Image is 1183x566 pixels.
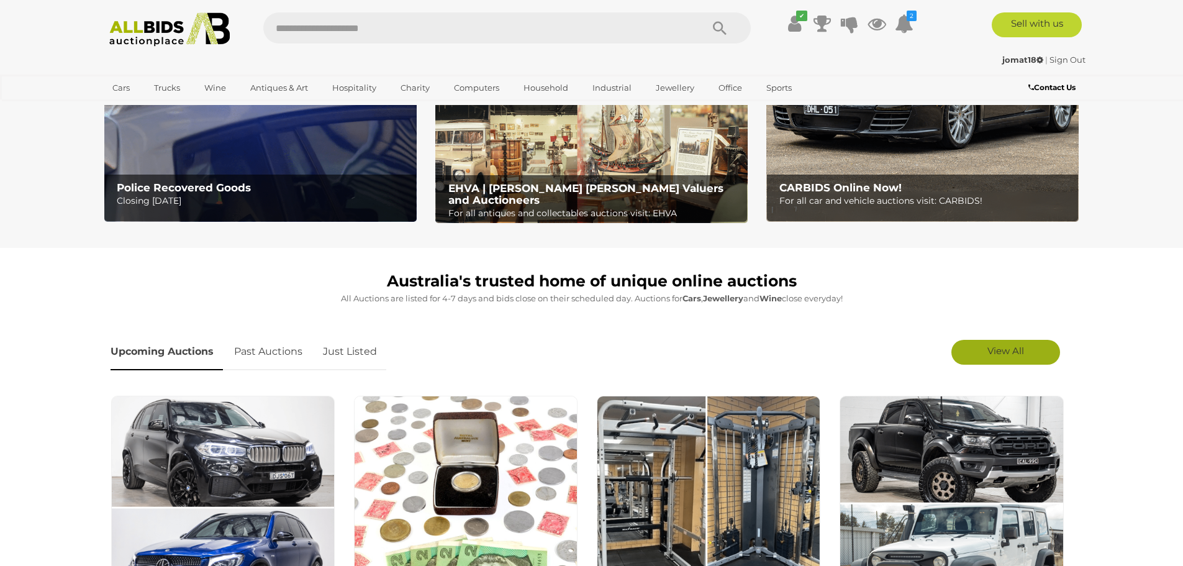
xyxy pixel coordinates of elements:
a: Wine [196,78,234,98]
b: EHVA | [PERSON_NAME] [PERSON_NAME] Valuers and Auctioneers [448,182,723,206]
p: For all car and vehicle auctions visit: CARBIDS! [779,193,1072,209]
a: Computers [446,78,507,98]
a: jomat18 [1002,55,1045,65]
a: Household [515,78,576,98]
h1: Australia's trusted home of unique online auctions [111,273,1073,290]
b: CARBIDS Online Now! [779,181,902,194]
span: View All [987,345,1024,357]
a: [GEOGRAPHIC_DATA] [104,98,209,119]
strong: Cars [682,293,701,303]
a: Trucks [146,78,188,98]
strong: jomat18 [1002,55,1043,65]
a: Jewellery [648,78,702,98]
p: For all antiques and collectables auctions visit: EHVA [448,206,741,221]
a: Sell with us [992,12,1082,37]
a: ✔ [786,12,804,35]
a: Contact Us [1028,81,1079,94]
a: Cars [104,78,138,98]
p: Closing [DATE] [117,193,409,209]
b: Police Recovered Goods [117,181,251,194]
b: Contact Us [1028,83,1076,92]
i: ✔ [796,11,807,21]
img: Allbids.com.au [102,12,237,47]
a: Industrial [584,78,640,98]
a: Sports [758,78,800,98]
a: EHVA | Evans Hastings Valuers and Auctioneers EHVA | [PERSON_NAME] [PERSON_NAME] Valuers and Auct... [435,98,748,224]
p: All Auctions are listed for 4-7 days and bids close on their scheduled day. Auctions for , and cl... [111,291,1073,306]
a: Hospitality [324,78,384,98]
a: Antiques & Art [242,78,316,98]
a: Upcoming Auctions [111,334,223,370]
img: EHVA | Evans Hastings Valuers and Auctioneers [435,98,748,224]
button: Search [689,12,751,43]
a: View All [951,340,1060,365]
a: Sign Out [1049,55,1086,65]
a: Past Auctions [225,334,312,370]
strong: Wine [759,293,782,303]
a: 2 [895,12,913,35]
a: Charity [392,78,438,98]
span: | [1045,55,1048,65]
i: 2 [907,11,917,21]
a: Office [710,78,750,98]
strong: Jewellery [703,293,743,303]
a: Just Listed [314,334,386,370]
